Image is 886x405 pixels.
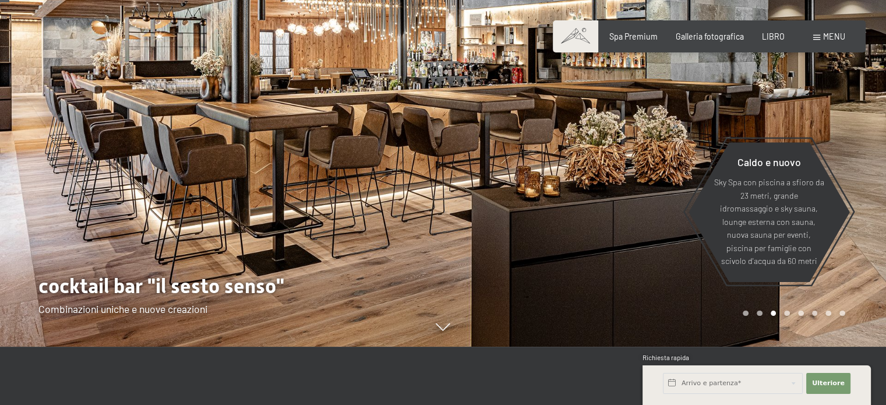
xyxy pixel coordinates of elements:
a: Caldo e nuovo Sky Spa con piscina a sfioro da 23 metri, grande idromassaggio e sky sauna, lounge ... [687,142,850,283]
div: Paginazione carosello [739,311,845,316]
div: Pagina carosello 1 [743,311,749,316]
div: Pagina 5 della giostra [798,311,804,316]
button: Ulteriore [806,373,850,394]
font: Ulteriore [812,379,845,387]
font: Richiesta rapida [643,354,689,361]
div: Pagina 4 del carosello [784,311,790,316]
div: Pagina 6 della giostra [812,311,818,316]
font: Sky Spa con piscina a sfioro da 23 metri, grande idromassaggio e sky sauna, lounge esterna con sa... [714,177,824,266]
div: Carousel Page 3 (Current Slide) [771,311,776,316]
font: Caldo e nuovo [737,156,800,168]
a: Galleria fotografica [676,31,744,41]
a: LIBRO [762,31,785,41]
a: Spa Premium [609,31,658,41]
div: Pagina 8 della giostra [839,311,845,316]
div: Carosello Pagina 7 [825,311,831,316]
font: menu [823,31,845,41]
div: Carousel Page 2 [757,311,763,316]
